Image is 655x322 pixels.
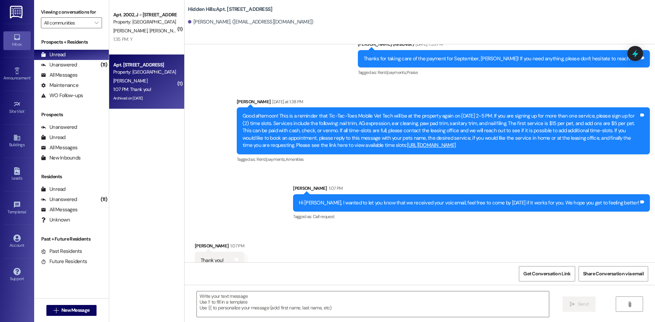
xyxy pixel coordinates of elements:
[94,20,98,26] i: 
[34,39,109,46] div: Prospects + Residents
[201,257,224,264] div: Thank you!
[26,209,27,213] span: •
[299,199,639,206] div: Hi [PERSON_NAME], I wanted to let you know that we received your voicemail, feel free to come by ...
[113,68,176,76] div: Property: [GEOGRAPHIC_DATA]
[41,248,82,255] div: Past Residents
[407,70,418,75] span: Praise
[188,6,273,13] b: Hidden Hills: Apt. [STREET_ADDRESS]
[3,232,31,251] a: Account
[10,6,24,18] img: ResiDesk Logo
[293,185,650,194] div: [PERSON_NAME]
[229,242,244,249] div: 1:07 PM
[257,156,286,162] span: Rent/payments ,
[195,242,244,252] div: [PERSON_NAME]
[519,266,575,281] button: Get Conversation Link
[41,92,83,99] div: WO Follow-ups
[3,132,31,150] a: Buildings
[3,266,31,284] a: Support
[286,156,304,162] span: Amenities
[578,301,588,308] span: Send
[113,94,177,103] div: Archived on [DATE]
[46,305,97,316] button: New Message
[243,112,639,149] div: Good afternoon! This is a reminder that Tic-Tac-Toes Mobile Vet Tech will be at the property agai...
[41,258,87,265] div: Future Residents
[41,134,65,141] div: Unread
[113,11,176,18] div: Apt. 2002, J - [STREET_ADDRESS]
[579,266,648,281] button: Share Conversation via email
[25,108,26,113] span: •
[293,212,650,221] div: Tagged as:
[41,7,102,17] label: Viewing conversations for
[113,61,176,68] div: Apt. [STREET_ADDRESS]
[3,98,31,117] a: Site Visit •
[358,41,650,50] div: [PERSON_NAME] (ResiDesk)
[327,185,343,192] div: 1:07 PM
[41,72,77,79] div: All Messages
[523,270,570,277] span: Get Conversation Link
[34,111,109,118] div: Prospects
[99,194,109,205] div: (11)
[41,196,77,203] div: Unanswered
[188,18,314,26] div: [PERSON_NAME]. ([EMAIL_ADDRESS][DOMAIN_NAME])
[41,82,78,89] div: Maintenance
[61,307,89,314] span: New Message
[237,98,650,108] div: [PERSON_NAME]
[41,144,77,151] div: All Messages
[407,142,456,149] a: [URL][DOMAIN_NAME]
[3,31,31,50] a: Inbox
[41,216,70,224] div: Unknown
[99,60,109,70] div: (11)
[378,70,407,75] span: Rent/payments ,
[271,98,303,105] div: [DATE] at 1:38 PM
[570,302,575,307] i: 
[113,28,149,34] span: [PERSON_NAME]
[3,165,31,184] a: Leads
[41,206,77,213] div: All Messages
[313,214,334,219] span: Call request
[113,18,176,26] div: Property: [GEOGRAPHIC_DATA]
[358,67,650,77] div: Tagged as:
[41,154,81,162] div: New Inbounds
[627,302,632,307] i: 
[113,78,147,84] span: [PERSON_NAME]
[41,186,65,193] div: Unread
[113,86,151,92] div: 1:07 PM: Thank you!
[54,308,59,313] i: 
[41,124,77,131] div: Unanswered
[30,75,31,79] span: •
[237,154,650,164] div: Tagged as:
[41,61,77,68] div: Unanswered
[364,55,639,62] div: Thanks for taking care of the payment for September, [PERSON_NAME]! If you need anything, please ...
[583,270,644,277] span: Share Conversation via email
[34,173,109,180] div: Residents
[34,235,109,243] div: Past + Future Residents
[149,28,183,34] span: [PERSON_NAME]
[563,296,596,312] button: Send
[3,199,31,217] a: Templates •
[44,17,91,28] input: All communities
[414,41,443,48] div: [DATE] 7:53 PM
[41,51,65,58] div: Unread
[113,36,132,42] div: 1:35 PM: Y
